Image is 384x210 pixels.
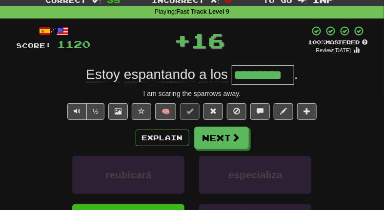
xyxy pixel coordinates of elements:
[17,89,368,98] div: I am scaring the sparrows away.
[72,156,184,194] button: reubicará
[124,67,195,82] span: espantando
[180,103,200,120] button: Set this sentence to 100% Mastered (alt+m)
[203,103,223,120] button: Reset to 0% Mastered (alt+r)
[105,169,152,180] span: reubicará
[65,103,105,120] div: Text-to-speech controls
[136,130,189,146] button: Explain
[174,25,191,55] span: +
[308,38,368,46] div: Mastered
[199,156,311,194] button: especializa
[86,103,105,120] button: ½
[17,41,52,50] span: Score:
[17,25,91,38] div: /
[210,67,228,82] span: los
[86,67,120,82] span: Estoy
[297,103,317,120] button: Add to collection (alt+a)
[274,103,293,120] button: Edit sentence (alt+d)
[194,127,249,149] button: Next
[155,103,176,120] button: 🧠
[316,47,351,53] small: Review: [DATE]
[294,67,298,82] span: .
[191,28,225,52] span: 16
[177,8,230,15] strong: Fast Track Level 9
[227,103,246,120] button: Ignore sentence (alt+i)
[108,103,128,120] button: Show image (alt+x)
[67,103,87,120] button: Play sentence audio (ctl+space)
[199,67,207,82] span: a
[228,169,283,180] span: especializa
[58,38,91,50] span: 1120
[308,39,326,45] span: 100 %
[132,103,151,120] button: Favorite sentence (alt+f)
[250,103,270,120] button: Discuss sentence (alt+u)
